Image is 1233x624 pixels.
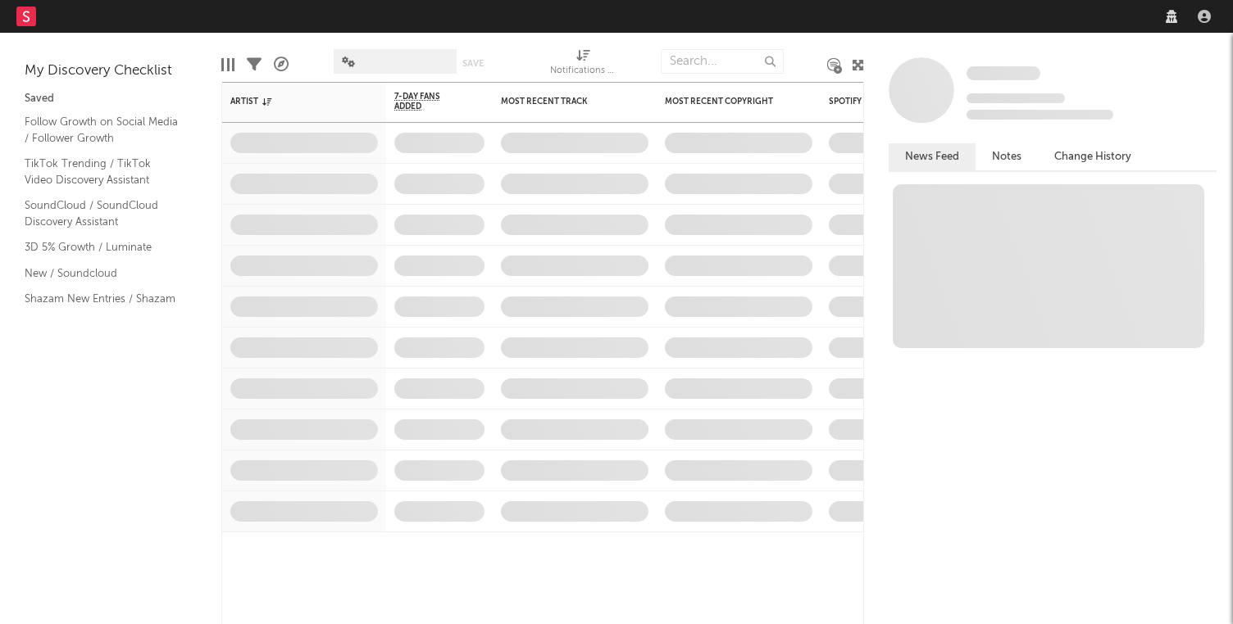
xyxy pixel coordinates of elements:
div: Most Recent Copyright [665,97,788,106]
button: Notes [976,143,1038,170]
a: Follow Growth on Social Media / Follower Growth [25,113,180,147]
div: Artist [230,97,353,106]
a: Top 50/100 Viral / Spotify/Apple Discovery Assistant [25,316,180,366]
a: SoundCloud / SoundCloud Discovery Assistant [25,197,180,230]
button: Change History [1038,143,1148,170]
span: 0 fans last week [967,110,1113,120]
a: TikTok Trending / TikTok Video Discovery Assistant [25,155,180,188]
div: A&R Pipeline [274,41,289,88]
a: Some Artist [967,66,1040,82]
div: Filters [247,41,262,88]
a: 3D 5% Growth / Luminate [25,238,180,256]
div: Edit Columns [221,41,234,88]
input: Search... [661,49,784,74]
div: Spotify Monthly Listeners [829,97,952,106]
div: Most Recent Track [501,97,624,106]
button: News Feed [889,143,976,170]
div: Notifications (Artist) [550,41,616,88]
a: Shazam New Entries / Shazam [25,290,180,308]
a: New / Soundcloud [25,265,180,283]
span: Some Artist [967,66,1040,80]
span: 7-Day Fans Added [394,92,460,111]
button: Save [462,59,484,68]
div: Notifications (Artist) [550,61,616,81]
span: Tracking Since: [DATE] [967,93,1065,103]
div: My Discovery Checklist [25,61,197,81]
div: Saved [25,89,197,109]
